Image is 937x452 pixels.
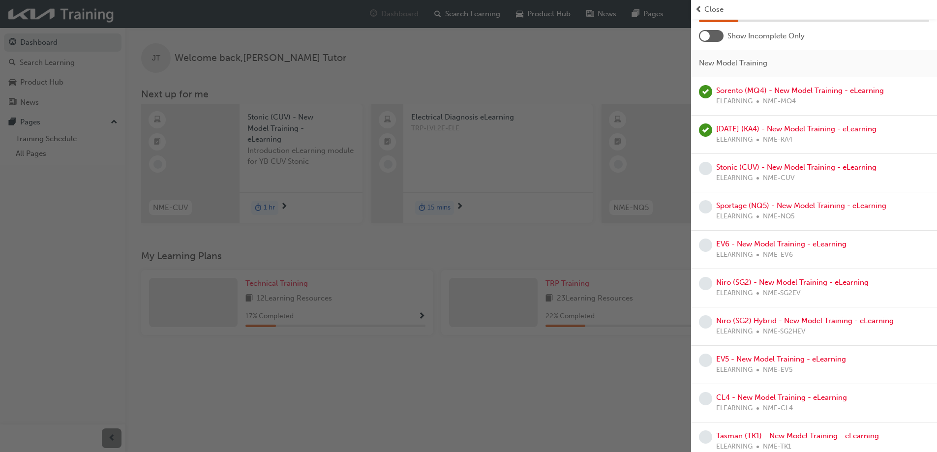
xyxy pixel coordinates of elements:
[716,403,753,414] span: ELEARNING
[716,86,884,95] a: Sorento (MQ4) - New Model Training - eLearning
[699,354,712,367] span: learningRecordVerb_NONE-icon
[716,249,753,261] span: ELEARNING
[716,326,753,337] span: ELEARNING
[699,430,712,444] span: learningRecordVerb_NONE-icon
[763,249,793,261] span: NME-EV6
[716,173,753,184] span: ELEARNING
[704,4,724,15] span: Close
[716,288,753,299] span: ELEARNING
[716,431,879,440] a: Tasman (TK1) - New Model Training - eLearning
[699,315,712,329] span: learningRecordVerb_NONE-icon
[763,134,792,146] span: NME-KA4
[716,393,847,402] a: CL4 - New Model Training - eLearning
[716,163,877,172] a: Stonic (CUV) - New Model Training - eLearning
[699,239,712,252] span: learningRecordVerb_NONE-icon
[699,200,712,213] span: learningRecordVerb_NONE-icon
[763,96,796,107] span: NME-MQ4
[763,403,793,414] span: NME-CL4
[763,364,793,376] span: NME-EV5
[716,211,753,222] span: ELEARNING
[699,277,712,290] span: learningRecordVerb_NONE-icon
[763,211,795,222] span: NME-NQ5
[727,30,805,42] span: Show Incomplete Only
[699,392,712,405] span: learningRecordVerb_NONE-icon
[699,123,712,137] span: learningRecordVerb_COMPLETE-icon
[716,355,846,363] a: EV5 - New Model Training - eLearning
[716,364,753,376] span: ELEARNING
[695,4,933,15] button: prev-iconClose
[716,134,753,146] span: ELEARNING
[716,240,846,248] a: EV6 - New Model Training - eLearning
[699,58,767,69] span: New Model Training
[716,201,886,210] a: Sportage (NQ5) - New Model Training - eLearning
[716,96,753,107] span: ELEARNING
[716,124,877,133] a: [DATE] (KA4) - New Model Training - eLearning
[716,316,894,325] a: Niro (SG2) Hybrid - New Model Training - eLearning
[695,4,702,15] span: prev-icon
[716,278,869,287] a: Niro (SG2) - New Model Training - eLearning
[763,288,801,299] span: NME-SG2EV
[763,326,806,337] span: NME-SG2HEV
[763,173,795,184] span: NME-CUV
[699,85,712,98] span: learningRecordVerb_COMPLETE-icon
[699,162,712,175] span: learningRecordVerb_NONE-icon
